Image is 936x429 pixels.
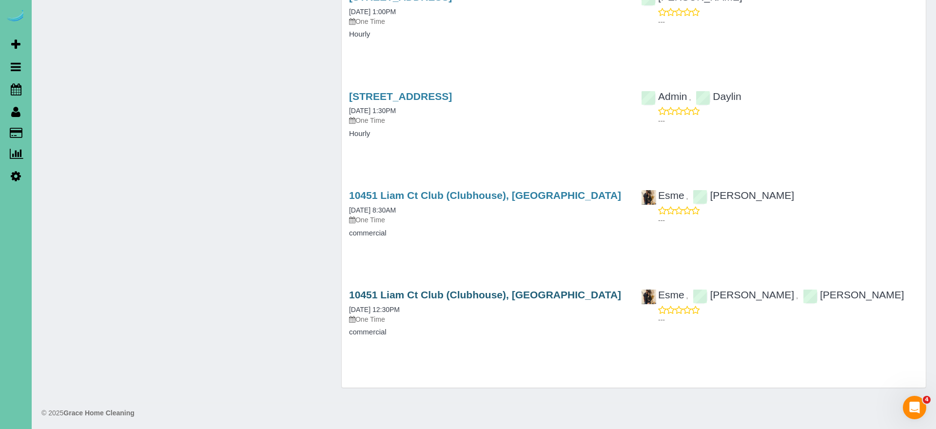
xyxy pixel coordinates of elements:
[803,289,904,300] a: [PERSON_NAME]
[349,190,621,201] a: 10451 Liam Ct Club (Clubhouse), [GEOGRAPHIC_DATA]
[349,215,626,225] p: One Time
[686,193,688,200] span: ,
[349,314,626,324] p: One Time
[349,289,621,300] a: 10451 Liam Ct Club (Clubhouse), [GEOGRAPHIC_DATA]
[641,190,684,201] a: Esme
[642,290,656,304] img: Esme
[6,10,25,23] img: Automaid Logo
[689,94,691,101] span: ,
[349,30,626,39] h4: Hourly
[693,190,794,201] a: [PERSON_NAME]
[796,292,798,300] span: ,
[903,396,926,419] iframe: Intercom live chat
[349,91,452,102] a: [STREET_ADDRESS]
[349,229,626,237] h4: commercial
[686,292,688,300] span: ,
[41,408,926,418] div: © 2025
[349,306,400,313] a: [DATE] 12:30PM
[693,289,794,300] a: [PERSON_NAME]
[641,91,687,102] a: Admin
[63,409,135,417] strong: Grace Home Cleaning
[349,130,626,138] h4: Hourly
[349,107,396,115] a: [DATE] 1:30PM
[349,116,626,125] p: One Time
[349,17,626,26] p: One Time
[923,396,931,404] span: 4
[658,17,918,27] p: ---
[349,328,626,336] h4: commercial
[349,206,396,214] a: [DATE] 8:30AM
[641,289,684,300] a: Esme
[658,315,918,325] p: ---
[658,215,918,225] p: ---
[658,116,918,126] p: ---
[642,190,656,205] img: Esme
[349,8,396,16] a: [DATE] 1:00PM
[696,91,741,102] a: Daylin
